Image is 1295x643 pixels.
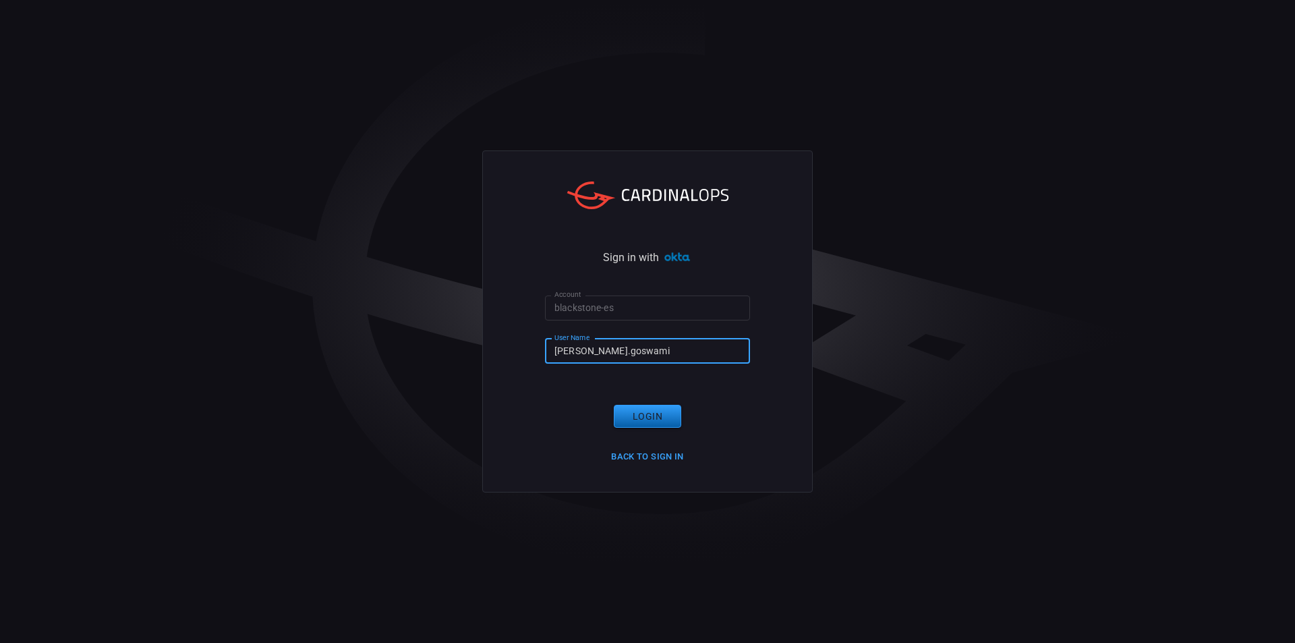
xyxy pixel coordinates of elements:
span: Sign in with [603,252,659,263]
button: Login [614,405,681,428]
input: Type your user name [545,339,750,364]
input: Type your account [545,296,750,320]
img: Ad5vKXme8s1CQAAAABJRU5ErkJggg== [662,252,691,262]
label: Account [554,289,581,300]
button: Back to Sign in [603,447,692,468]
label: User Name [554,333,589,343]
